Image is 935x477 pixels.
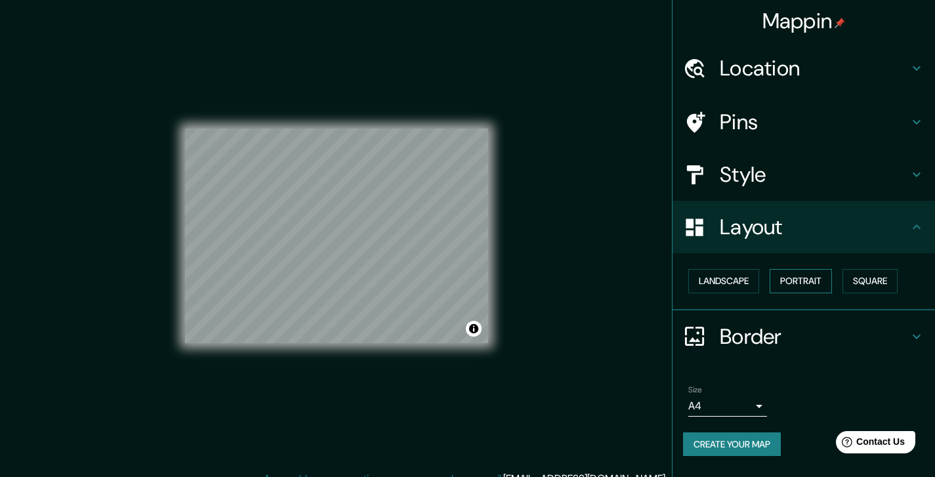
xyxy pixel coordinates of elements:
div: Pins [673,96,935,148]
h4: Mappin [762,8,846,34]
div: Style [673,148,935,201]
div: Border [673,310,935,363]
h4: Pins [720,109,909,135]
button: Toggle attribution [466,321,482,337]
button: Landscape [688,269,759,293]
canvas: Map [185,129,488,343]
button: Portrait [770,269,832,293]
button: Square [842,269,898,293]
label: Size [688,384,702,395]
div: Location [673,42,935,94]
h4: Border [720,323,909,350]
iframe: Help widget launcher [818,426,921,463]
h4: Style [720,161,909,188]
h4: Location [720,55,909,81]
h4: Layout [720,214,909,240]
div: A4 [688,396,767,417]
button: Create your map [683,432,781,457]
div: Layout [673,201,935,253]
img: pin-icon.png [835,18,845,28]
